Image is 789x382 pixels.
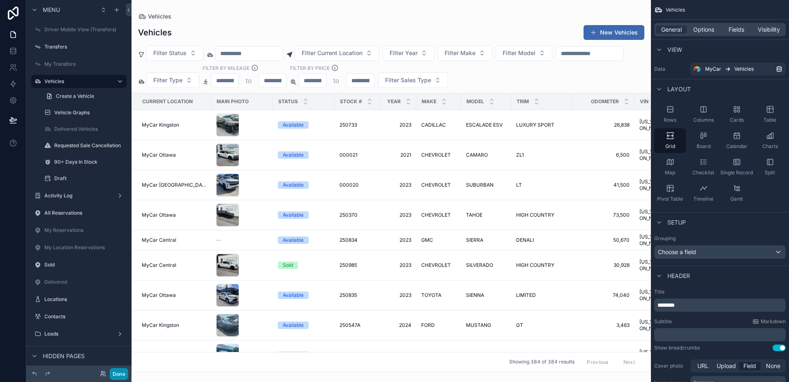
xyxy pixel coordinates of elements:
label: Subtitle [654,318,672,325]
button: Map [654,155,686,179]
a: 90+ Days In Stock [41,155,127,169]
label: 90+ Days In Stock [54,159,125,165]
span: Checklist [692,169,714,176]
span: MyCar [705,66,721,72]
label: Leads [44,331,113,337]
span: Vehicles [734,66,754,72]
a: Draft [41,172,127,185]
span: Current Location [142,98,193,105]
label: Cover photo [654,363,687,369]
span: Options [693,25,714,34]
a: MyCarVehicles [690,63,786,76]
span: Split [765,169,775,176]
a: All Reservations [31,206,127,220]
label: Vehicles [44,78,110,85]
a: Delivered Vehicles [41,123,127,136]
img: Airtable Logo [694,66,700,72]
button: Single Record [721,155,752,179]
label: Sold [44,262,125,268]
span: Status [278,98,298,105]
span: Year [387,98,401,105]
label: Draft [54,175,125,182]
span: View [667,46,682,54]
span: None [766,362,780,370]
label: Delivered [44,279,125,285]
label: Contacts [44,313,125,320]
a: Driver Mobile View (Transfers) [31,23,127,36]
span: Calendar [726,143,747,150]
label: All Reservations [44,210,125,216]
label: Locations [44,296,125,303]
label: Grouping [654,235,676,242]
span: Table [764,117,776,123]
button: Done [110,368,128,380]
button: Gantt [721,181,752,206]
div: scrollable content [654,299,786,312]
span: Visibility [758,25,780,34]
label: Title [654,289,786,295]
button: Split [754,155,786,179]
span: VIN [640,98,648,105]
span: Fields [729,25,744,34]
a: Activity Log [31,189,127,202]
span: Rows [664,117,676,123]
button: Charts [754,128,786,153]
button: Rows [654,102,686,127]
span: Hidden pages [43,352,85,360]
span: Make [422,98,436,105]
span: Grid [665,143,675,150]
button: Timeline [687,181,719,206]
span: Timeline [693,196,713,202]
label: Vehicle Graphs [54,109,125,116]
button: Checklist [687,155,719,179]
span: Field [743,362,756,370]
span: Showing 384 of 384 results [509,359,574,366]
span: Create a Vehicle [56,93,94,100]
button: Calendar [721,128,752,153]
span: Header [667,272,690,280]
a: Vehicle Graphs [41,106,127,119]
button: Grid [654,128,686,153]
label: Requested Sale Cancellation [54,142,125,149]
label: Delivered Vehicles [54,126,125,132]
span: Vehicles [666,7,685,13]
span: Charts [762,143,778,150]
label: Driver Mobile View (Transfers) [44,26,125,33]
span: Markdown [761,318,786,325]
button: Columns [687,102,719,127]
label: My Transfers [44,61,125,67]
span: Stock # [340,98,362,105]
button: Choose a field [654,245,786,259]
label: My Location Reservations [44,244,125,251]
button: Pivot Table [654,181,686,206]
a: Sold [31,258,127,271]
div: Choose a field [655,245,785,259]
a: My Location Reservations [31,241,127,254]
label: Activity Log [44,192,113,199]
a: Vehicles [31,75,127,88]
button: Cards [721,102,752,127]
span: Setup [667,218,686,227]
a: Transfers [31,40,127,53]
label: My Reservations [44,227,125,234]
div: scrollable content [654,328,786,341]
span: Layout [667,85,691,93]
span: Single Record [720,169,753,176]
span: Odometer [591,98,619,105]
a: Requested Sale Cancellation [41,139,127,152]
span: Upload [717,362,736,370]
span: Map [665,169,675,176]
a: My Reservations [31,224,127,237]
span: Columns [693,117,714,123]
a: Delivered [31,276,127,289]
span: Trim [517,98,529,105]
a: Locations [31,293,127,306]
a: Markdown [752,318,786,325]
label: Data [654,66,687,72]
div: Show breadcrumbs [654,345,700,351]
span: Cards [730,117,744,123]
span: URL [697,362,708,370]
button: Board [687,128,719,153]
span: Main Photo [217,98,249,105]
a: My Leads [31,345,127,358]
